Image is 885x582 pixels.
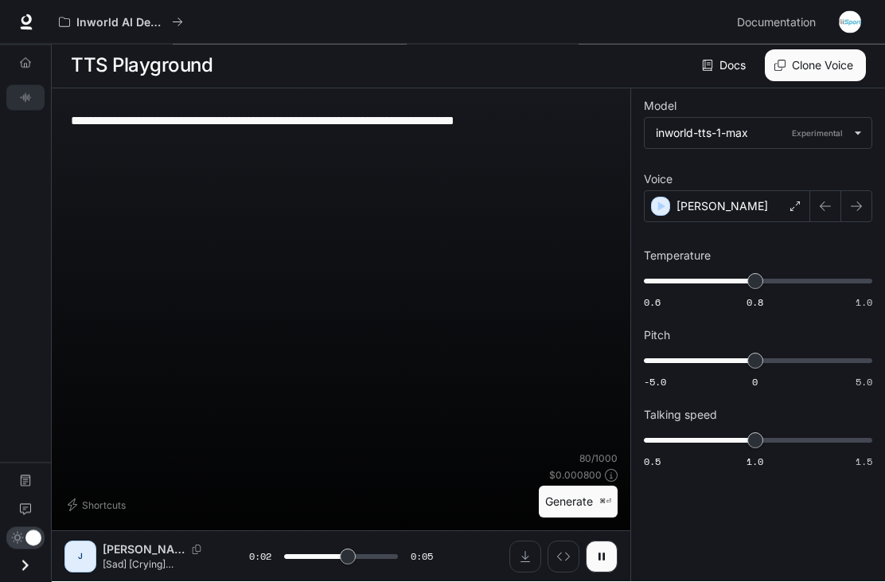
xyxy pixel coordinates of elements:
p: Temperature [644,251,711,262]
p: Voice [644,174,673,186]
a: Documentation [731,6,828,38]
span: -5.0 [644,376,666,389]
p: [PERSON_NAME] [103,542,185,558]
span: 0 [752,376,758,389]
a: Documentation [6,468,45,494]
button: Shortcuts [64,493,132,518]
p: Model [644,101,676,112]
button: Copy Voice ID [185,545,208,555]
span: 0.5 [644,455,661,469]
p: Pitch [644,330,670,342]
div: inworld-tts-1-max [656,126,846,142]
a: TTS Playground [6,85,45,111]
p: 80 / 1000 [579,452,618,466]
p: Experimental [789,127,846,141]
div: inworld-tts-1-maxExperimental [645,119,871,149]
span: Dark mode toggle [25,529,41,546]
span: 0.6 [644,296,661,310]
div: J [68,545,93,570]
p: ⌘⏎ [599,498,611,507]
button: Inspect [548,541,579,573]
img: User avatar [839,11,861,33]
button: Download audio [509,541,541,573]
span: 0.8 [747,296,763,310]
button: All workspaces [52,6,190,38]
span: 0:02 [249,549,271,565]
span: 5.0 [856,376,872,389]
p: [Sad] [Crying] [PERSON_NAME]? I just want to love with you! And I just we can’t go away! [103,558,211,572]
span: 0:05 [411,549,433,565]
button: Open drawer [7,549,43,582]
span: Documentation [737,13,816,33]
span: 1.0 [856,296,872,310]
h1: TTS Playground [71,50,212,82]
span: 1.5 [856,455,872,469]
span: 1.0 [747,455,763,469]
a: Overview [6,50,45,76]
a: Docs [699,50,752,82]
p: $ 0.000800 [549,469,602,482]
a: Feedback [6,497,45,522]
p: Talking speed [644,410,717,421]
button: Clone Voice [765,50,866,82]
button: Generate⌘⏎ [539,486,618,519]
button: User avatar [834,6,866,38]
p: [PERSON_NAME] [676,199,768,215]
p: Inworld AI Demos [76,16,166,29]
